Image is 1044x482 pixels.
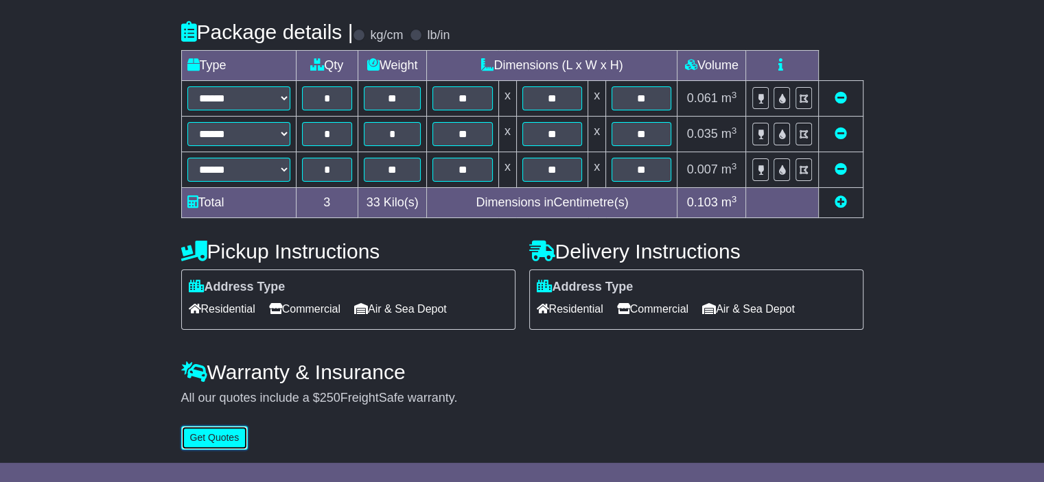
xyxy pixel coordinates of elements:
[181,188,296,218] td: Total
[370,28,403,43] label: kg/cm
[721,162,737,176] span: m
[835,91,847,105] a: Remove this item
[732,125,737,136] sup: 3
[687,195,718,209] span: 0.103
[189,298,255,320] span: Residential
[732,161,737,171] sup: 3
[181,391,863,406] div: All our quotes include a $ FreightSafe warranty.
[181,21,353,43] h4: Package details |
[498,81,516,117] td: x
[721,195,737,209] span: m
[181,240,515,263] h4: Pickup Instructions
[677,51,746,81] td: Volume
[721,91,737,105] span: m
[367,195,380,209] span: 33
[702,298,795,320] span: Air & Sea Depot
[529,240,863,263] h4: Delivery Instructions
[835,162,847,176] a: Remove this item
[269,298,340,320] span: Commercial
[296,188,358,218] td: 3
[721,127,737,141] span: m
[358,188,427,218] td: Kilo(s)
[181,426,248,450] button: Get Quotes
[687,127,718,141] span: 0.035
[181,51,296,81] td: Type
[617,298,688,320] span: Commercial
[427,188,677,218] td: Dimensions in Centimetre(s)
[537,280,634,295] label: Address Type
[296,51,358,81] td: Qty
[427,28,450,43] label: lb/in
[498,117,516,152] td: x
[427,51,677,81] td: Dimensions (L x W x H)
[181,361,863,383] h4: Warranty & Insurance
[835,195,847,209] a: Add new item
[588,81,606,117] td: x
[687,162,718,176] span: 0.007
[732,194,737,204] sup: 3
[537,298,603,320] span: Residential
[320,391,340,405] span: 250
[732,90,737,100] sup: 3
[588,117,606,152] td: x
[835,127,847,141] a: Remove this item
[498,152,516,188] td: x
[687,91,718,105] span: 0.061
[354,298,447,320] span: Air & Sea Depot
[189,280,286,295] label: Address Type
[358,51,427,81] td: Weight
[588,152,606,188] td: x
